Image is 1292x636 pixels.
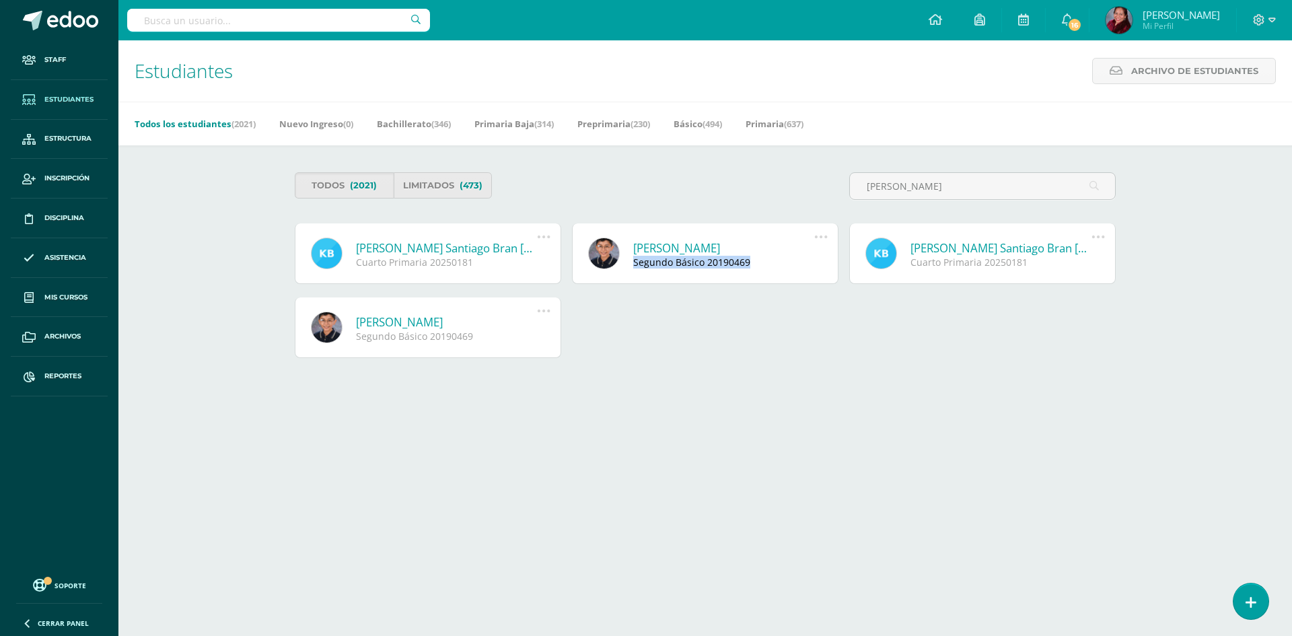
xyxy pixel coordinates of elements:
[1092,58,1276,84] a: Archivo de Estudiantes
[674,113,722,135] a: Básico(494)
[44,94,94,105] span: Estudiantes
[356,240,537,256] a: [PERSON_NAME] Santiago Bran [PERSON_NAME]
[11,199,108,238] a: Disciplina
[16,575,102,594] a: Soporte
[534,118,554,130] span: (314)
[703,118,722,130] span: (494)
[44,371,81,382] span: Reportes
[343,118,353,130] span: (0)
[577,113,650,135] a: Preprimaria(230)
[784,118,803,130] span: (637)
[850,173,1115,199] input: Busca al estudiante aquí...
[135,113,256,135] a: Todos los estudiantes(2021)
[631,118,650,130] span: (230)
[431,118,451,130] span: (346)
[279,113,353,135] a: Nuevo Ingreso(0)
[377,113,451,135] a: Bachillerato(346)
[11,238,108,278] a: Asistencia
[44,55,66,65] span: Staff
[746,113,803,135] a: Primaria(637)
[127,9,430,32] input: Busca un usuario...
[350,173,377,198] span: (2021)
[11,120,108,160] a: Estructura
[11,159,108,199] a: Inscripción
[231,118,256,130] span: (2021)
[11,317,108,357] a: Archivos
[474,113,554,135] a: Primaria Baja(314)
[44,133,92,144] span: Estructura
[55,581,86,590] span: Soporte
[295,172,394,199] a: Todos(2021)
[356,256,537,269] div: Cuarto Primaria 20250181
[356,330,537,343] div: Segundo Básico 20190469
[910,240,1091,256] a: [PERSON_NAME] Santiago Bran [PERSON_NAME]
[1143,20,1220,32] span: Mi Perfil
[1106,7,1133,34] img: 00c1b1db20a3e38a90cfe610d2c2e2f3.png
[11,80,108,120] a: Estudiantes
[135,58,233,83] span: Estudiantes
[460,173,482,198] span: (473)
[633,256,814,269] div: Segundo Básico 20190469
[1067,17,1082,32] span: 16
[44,292,87,303] span: Mis cursos
[11,278,108,318] a: Mis cursos
[1143,8,1220,22] span: [PERSON_NAME]
[1131,59,1258,83] span: Archivo de Estudiantes
[394,172,493,199] a: Limitados(473)
[11,40,108,80] a: Staff
[11,357,108,396] a: Reportes
[44,331,81,342] span: Archivos
[910,256,1091,269] div: Cuarto Primaria 20250181
[356,314,537,330] a: [PERSON_NAME]
[44,173,89,184] span: Inscripción
[44,213,84,223] span: Disciplina
[633,240,814,256] a: [PERSON_NAME]
[38,619,89,628] span: Cerrar panel
[44,252,86,263] span: Asistencia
